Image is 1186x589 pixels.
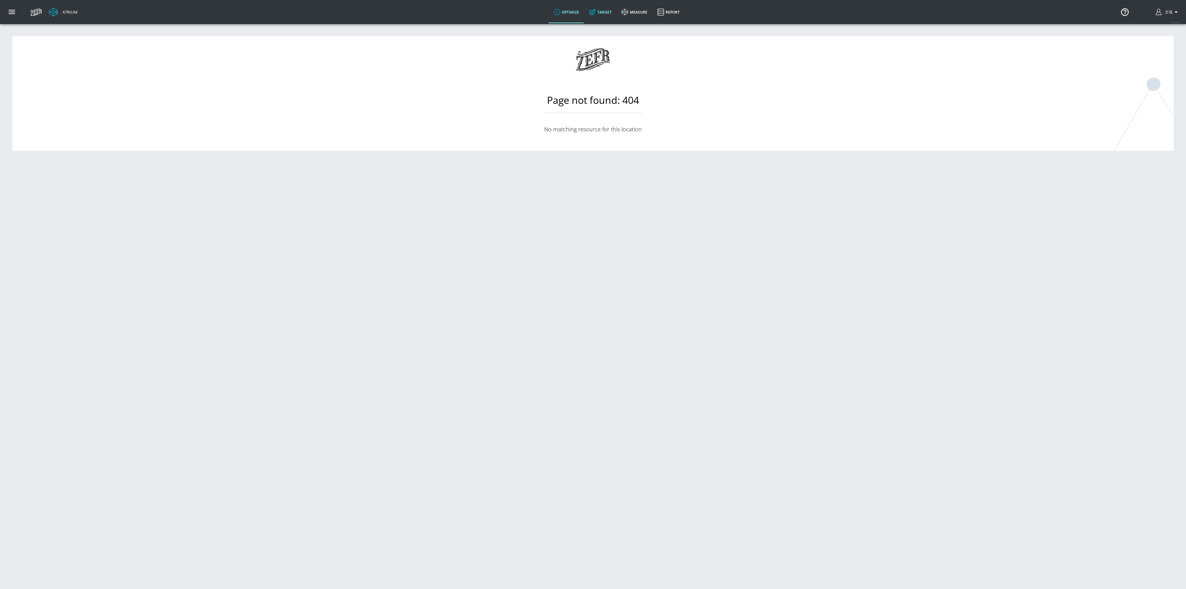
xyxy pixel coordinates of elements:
[652,1,685,23] a: Report
[549,1,584,23] a: optimize
[60,9,78,15] div: Atrium
[1116,3,1133,20] button: Open Resource Center
[544,93,642,113] h1: Page not found: 404
[1156,8,1180,16] button: 文哉
[616,1,652,23] a: measure
[1171,20,1180,24] span: v 4.24.0
[49,7,78,17] a: Atrium
[584,1,616,23] a: Target
[1163,10,1172,15] span: login as: fumiya.nakamura@mbk-digital.co.jp
[544,125,642,133] p: No matching resource for this location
